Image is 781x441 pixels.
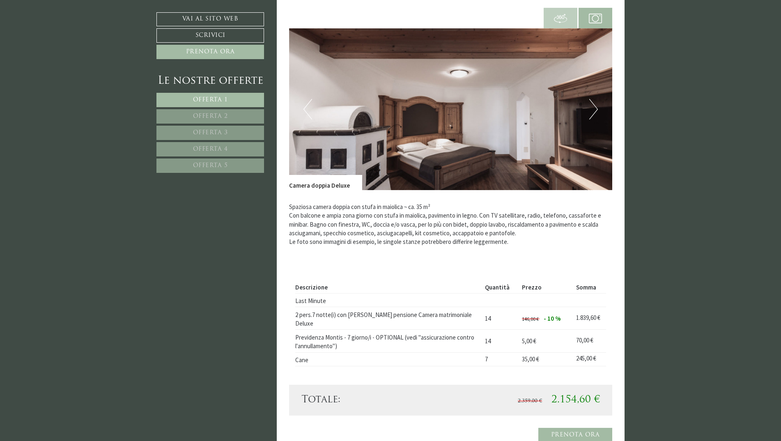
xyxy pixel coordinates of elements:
span: Offerta 3 [193,130,228,136]
td: 70,00 € [573,330,606,352]
button: Next [589,99,598,119]
div: Totale: [295,393,451,407]
img: image [289,28,613,190]
a: Prenota ora [156,45,264,59]
span: Offerta 2 [193,113,228,119]
th: Descrizione [295,281,482,293]
th: Somma [573,281,606,293]
button: Previous [303,99,312,119]
img: 360-grad.svg [554,12,567,25]
td: Cane [295,352,482,366]
span: - 10 % [544,315,561,322]
div: Camera doppia Deluxe [289,175,362,190]
span: 146,00 € [522,316,539,322]
div: Montis – Active Nature Spa [12,23,109,30]
span: 35,00 € [522,355,539,363]
span: Offerta 1 [193,97,228,103]
td: 2 pers.7 notte(i) con [PERSON_NAME] pensione Camera matrimoniale Deluxe [295,307,482,330]
span: 2.154,60 € [551,395,600,405]
th: Quantità [482,281,519,293]
a: Vai al sito web [156,12,264,26]
td: Last Minute [295,293,482,307]
span: 5,00 € [522,337,536,345]
button: Invia [279,216,324,231]
span: 2.359,00 € [518,399,542,404]
span: Offerta 4 [193,146,228,152]
td: 245,00 € [573,352,606,366]
th: Prezzo [519,281,573,293]
td: 1.839,60 € [573,307,606,330]
td: Previdenza Montis - 7 giorno/i - OPTIONAL (vedi "assicurazione contro l'annullamento") [295,330,482,352]
td: 14 [482,330,519,352]
div: [DATE] [148,6,176,19]
small: 15:34 [12,38,109,44]
p: Spaziosa camera doppia con stufa in maiolica ~ ca. 35 m² Con balcone e ampia zona giorno con stuf... [289,202,613,246]
td: 7 [482,352,519,366]
div: Buon giorno, come possiamo aiutarla? [6,22,113,45]
td: 14 [482,307,519,330]
a: Scrivici [156,28,264,43]
div: Le nostre offerte [156,73,264,89]
span: Offerta 5 [193,163,228,169]
img: camera.svg [589,12,602,25]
